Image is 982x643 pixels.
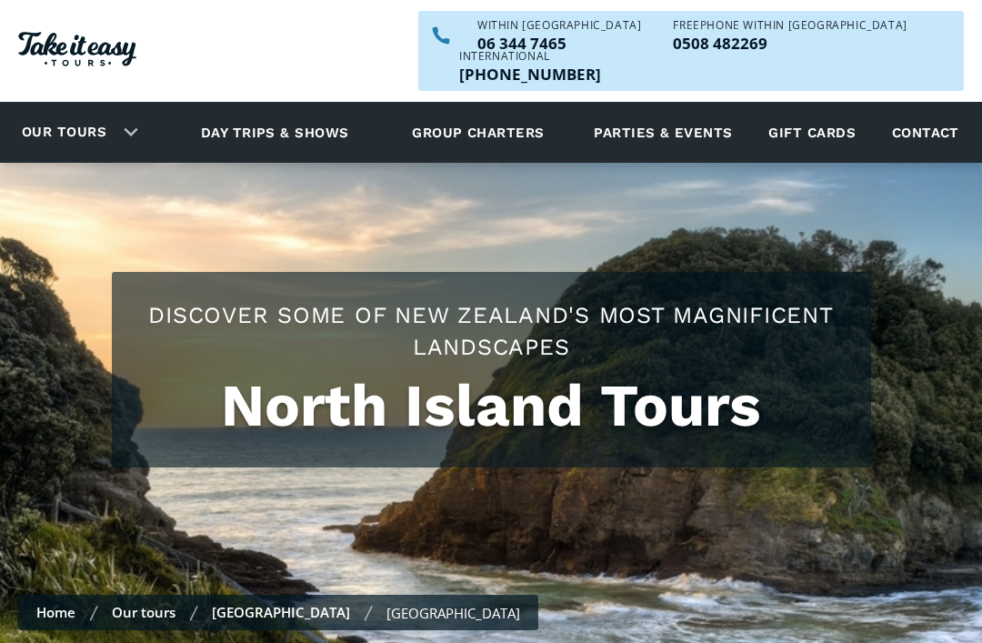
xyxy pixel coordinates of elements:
[386,604,520,622] div: [GEOGRAPHIC_DATA]
[8,111,120,154] a: Our tours
[112,603,175,621] a: Our tours
[130,299,853,363] h2: Discover some of New Zealand's most magnificent landscapes
[673,35,907,51] a: Call us freephone within NZ on 0508482269
[585,107,741,157] a: Parties & events
[459,66,601,82] a: Call us outside of NZ on +6463447465
[18,32,136,66] img: Take it easy Tours logo
[212,603,350,621] a: [GEOGRAPHIC_DATA]
[477,20,641,31] div: WITHIN [GEOGRAPHIC_DATA]
[883,107,968,157] a: Contact
[477,35,641,51] p: 06 344 7465
[459,51,601,62] div: International
[673,35,907,51] p: 0508 482269
[130,372,853,440] h1: North Island Tours
[18,23,136,80] a: Homepage
[36,603,75,621] a: Home
[389,107,566,157] a: Group charters
[178,107,372,157] a: Day trips & shows
[459,66,601,82] p: [PHONE_NUMBER]
[673,20,907,31] div: Freephone WITHIN [GEOGRAPHIC_DATA]
[18,595,538,630] nav: breadcrumbs
[477,35,641,51] a: Call us within NZ on 063447465
[759,107,865,157] a: Gift cards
